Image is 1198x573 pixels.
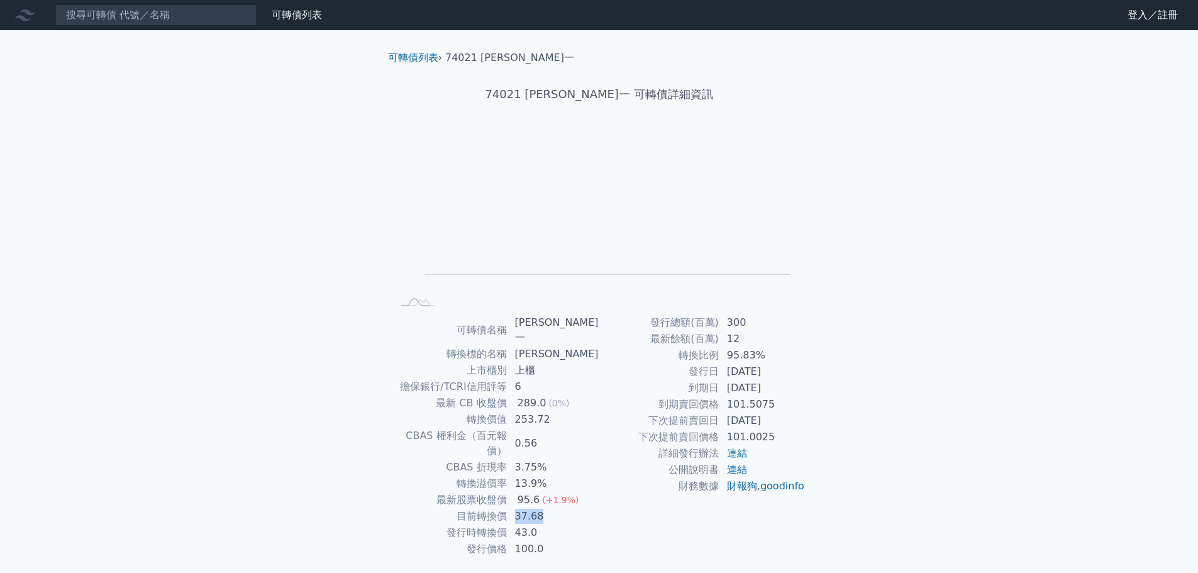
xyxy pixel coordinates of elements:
td: 到期賣回價格 [599,396,719,413]
td: 最新 CB 收盤價 [393,395,507,411]
a: 連結 [727,447,747,459]
td: , [719,478,806,494]
td: 轉換溢價率 [393,476,507,492]
td: 下次提前賣回日 [599,413,719,429]
td: 詳細發行辦法 [599,445,719,462]
td: 37.68 [507,508,599,525]
a: goodinfo [760,480,804,492]
td: 3.75% [507,459,599,476]
td: 可轉債名稱 [393,314,507,346]
td: 253.72 [507,411,599,428]
td: [PERSON_NAME] [507,346,599,362]
td: 6 [507,379,599,395]
a: 可轉債列表 [272,9,322,21]
td: 上市櫃別 [393,362,507,379]
td: 100.0 [507,541,599,557]
td: 最新餘額(百萬) [599,331,719,347]
td: 轉換比例 [599,347,719,364]
td: 擔保銀行/TCRI信用評等 [393,379,507,395]
td: 發行總額(百萬) [599,314,719,331]
td: [DATE] [719,380,806,396]
td: 目前轉換價 [393,508,507,525]
td: 12 [719,331,806,347]
a: 登入／註冊 [1118,5,1188,25]
li: › [388,50,442,65]
td: 101.0025 [719,429,806,445]
td: 300 [719,314,806,331]
span: (0%) [548,398,569,408]
td: 發行時轉換價 [393,525,507,541]
td: 95.83% [719,347,806,364]
td: 13.9% [507,476,599,492]
td: 最新股票收盤價 [393,492,507,508]
td: 轉換標的名稱 [393,346,507,362]
td: 轉換價值 [393,411,507,428]
td: CBAS 折現率 [393,459,507,476]
td: 101.5075 [719,396,806,413]
td: [PERSON_NAME]一 [507,314,599,346]
td: 發行日 [599,364,719,380]
a: 連結 [727,464,747,476]
td: 0.56 [507,428,599,459]
h1: 74021 [PERSON_NAME]一 可轉債詳細資訊 [378,86,821,103]
a: 財報狗 [727,480,757,492]
td: 43.0 [507,525,599,541]
iframe: Chat Widget [1135,513,1198,573]
a: 可轉債列表 [388,52,438,64]
div: 289.0 [515,396,549,411]
td: 到期日 [599,380,719,396]
td: 下次提前賣回價格 [599,429,719,445]
div: 95.6 [515,492,543,508]
input: 搜尋可轉債 代號／名稱 [55,4,257,26]
li: 74021 [PERSON_NAME]一 [445,50,574,65]
td: 財務數據 [599,478,719,494]
td: CBAS 權利金（百元報價） [393,428,507,459]
td: 發行價格 [393,541,507,557]
td: 上櫃 [507,362,599,379]
g: Chart [413,143,790,293]
span: (+1.9%) [542,495,579,505]
td: [DATE] [719,364,806,380]
div: 聊天小工具 [1135,513,1198,573]
td: [DATE] [719,413,806,429]
td: 公開說明書 [599,462,719,478]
